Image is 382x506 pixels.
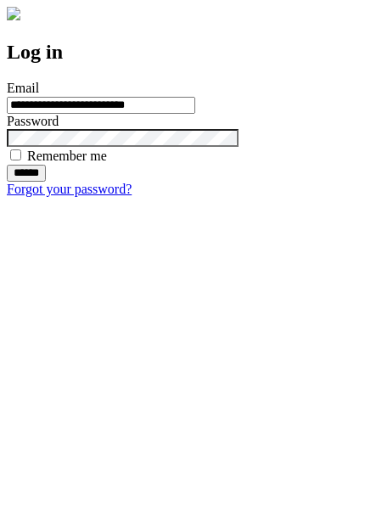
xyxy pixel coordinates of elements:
img: logo-4e3dc11c47720685a147b03b5a06dd966a58ff35d612b21f08c02c0306f2b779.png [7,7,20,20]
a: Forgot your password? [7,182,132,196]
label: Remember me [27,149,107,163]
label: Password [7,114,59,128]
label: Email [7,81,39,95]
h2: Log in [7,41,375,64]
